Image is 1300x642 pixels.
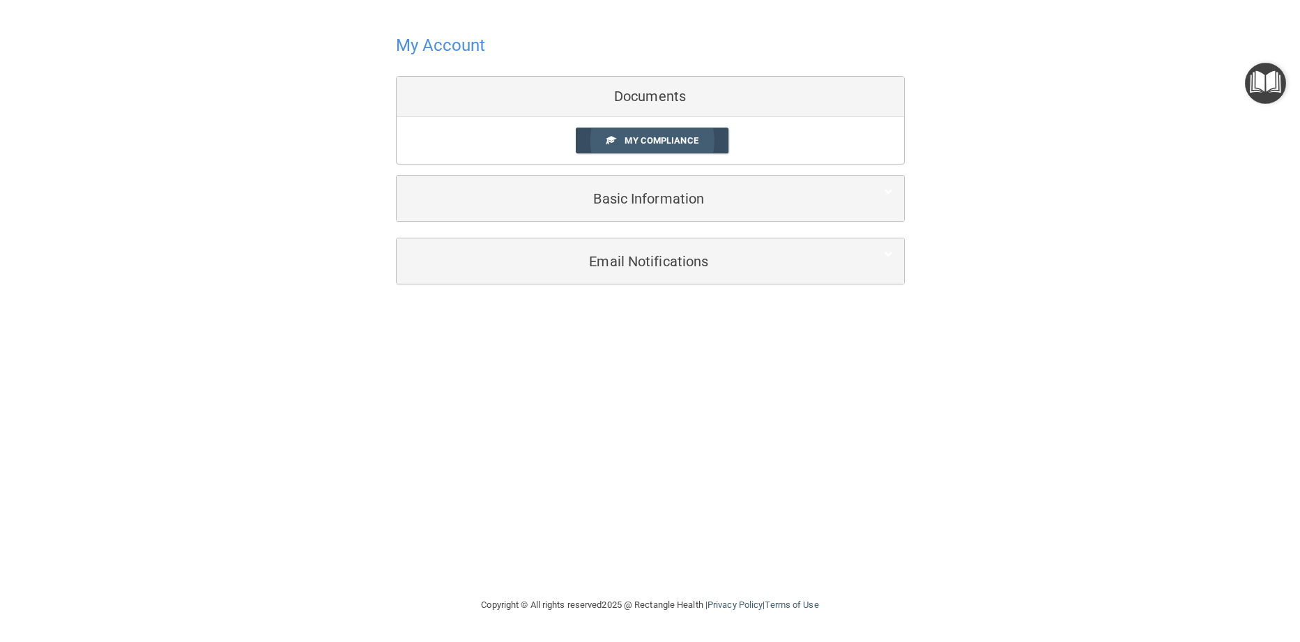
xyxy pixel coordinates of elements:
[397,77,904,117] div: Documents
[765,599,818,610] a: Terms of Use
[396,36,486,54] h4: My Account
[407,191,851,206] h5: Basic Information
[625,135,698,146] span: My Compliance
[407,183,894,214] a: Basic Information
[407,254,851,269] h5: Email Notifications
[407,245,894,277] a: Email Notifications
[708,599,763,610] a: Privacy Policy
[1245,63,1286,104] button: Open Resource Center
[396,583,905,627] div: Copyright © All rights reserved 2025 @ Rectangle Health | |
